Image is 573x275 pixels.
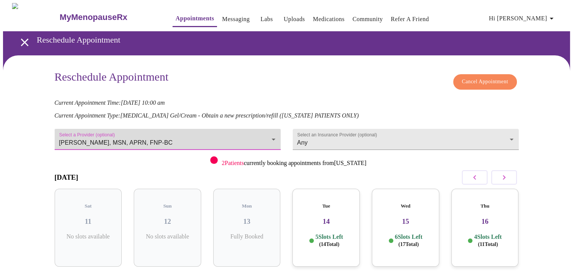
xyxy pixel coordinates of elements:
[313,14,344,24] a: Medications
[281,12,308,27] button: Uploads
[55,129,281,150] div: [PERSON_NAME], MSN, APRN, FNP-BC
[140,217,195,226] h3: 12
[378,217,433,226] h3: 15
[457,203,513,209] h5: Thu
[61,217,116,226] h3: 11
[222,160,244,166] span: 2 Patients
[222,14,249,24] a: Messaging
[489,13,556,24] span: Hi [PERSON_NAME]
[140,203,195,209] h5: Sun
[293,129,519,150] div: Any
[388,12,432,27] button: Refer a Friend
[391,14,429,24] a: Refer a Friend
[37,35,531,45] h3: Reschedule Appointment
[378,203,433,209] h5: Wed
[222,160,366,167] p: currently booking appointments from [US_STATE]
[310,12,347,27] button: Medications
[61,233,116,240] p: No slots available
[353,14,383,24] a: Community
[55,99,165,106] em: Current Appointment Time: [DATE] 10:00 am
[395,233,422,248] p: 6 Slots Left
[462,77,508,87] span: Cancel Appointment
[298,217,354,226] h3: 14
[284,14,305,24] a: Uploads
[55,70,168,86] h3: Reschedule Appointment
[219,12,252,27] button: Messaging
[350,12,386,27] button: Community
[453,74,517,90] button: Cancel Appointment
[60,12,127,22] h3: MyMenopauseRx
[173,11,217,27] button: Appointments
[14,31,36,53] button: open drawer
[55,173,78,182] h3: [DATE]
[298,203,354,209] h5: Tue
[61,203,116,209] h5: Sat
[12,3,59,31] img: MyMenopauseRx Logo
[59,4,157,31] a: MyMenopauseRx
[255,12,279,27] button: Labs
[474,233,501,248] p: 4 Slots Left
[478,241,498,247] span: ( 11 Total)
[486,11,559,26] button: Hi [PERSON_NAME]
[315,233,343,248] p: 5 Slots Left
[55,112,359,119] em: Current Appointment Type: [MEDICAL_DATA] Gel/Cream - Obtain a new prescription/refill ([US_STATE]...
[219,233,275,240] p: Fully Booked
[176,13,214,24] a: Appointments
[457,217,513,226] h3: 16
[219,217,275,226] h3: 13
[219,203,275,209] h5: Mon
[260,14,273,24] a: Labs
[319,241,339,247] span: ( 14 Total)
[140,233,195,240] p: No slots available
[398,241,419,247] span: ( 17 Total)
